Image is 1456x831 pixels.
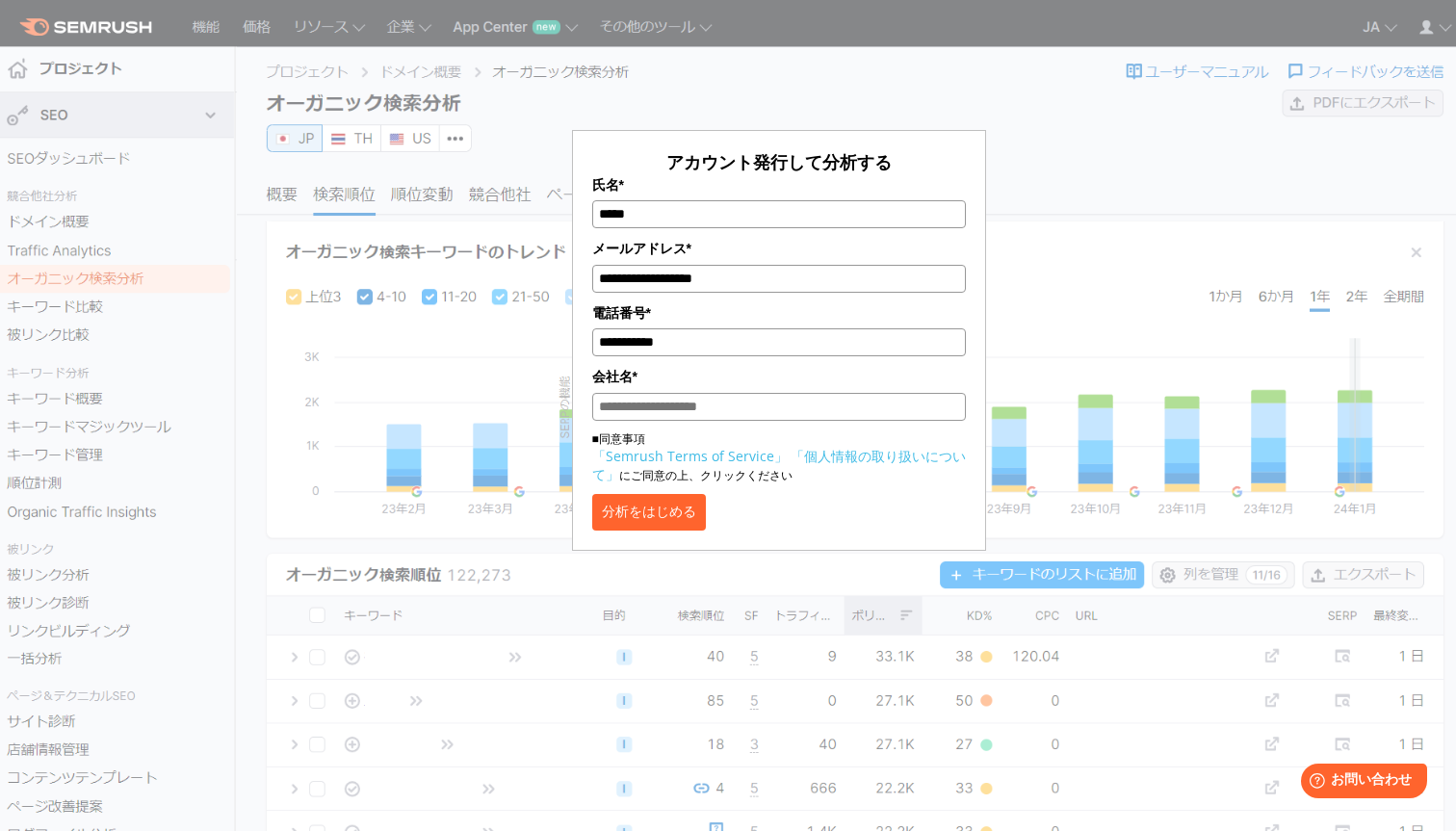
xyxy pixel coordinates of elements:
label: 電話番号* [592,302,966,324]
a: 「Semrush Terms of Service」 [592,447,788,465]
a: 「個人情報の取り扱いについて」 [592,447,966,483]
iframe: Help widget launcher [1285,756,1435,810]
label: メールアドレス* [592,238,966,259]
button: 分析をはじめる [592,494,706,531]
span: アカウント発行して分析する [666,150,892,173]
p: ■同意事項 にご同意の上、クリックください [592,430,966,484]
